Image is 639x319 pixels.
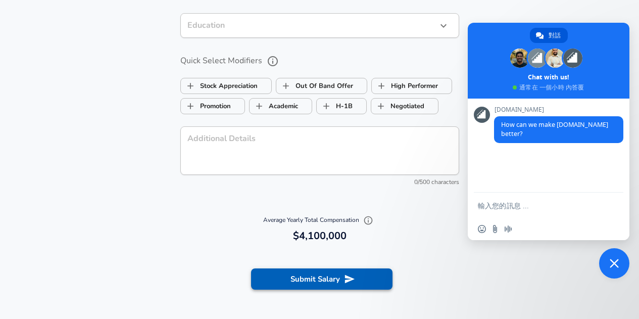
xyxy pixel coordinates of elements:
button: NegotiatedNegotiated [371,98,438,114]
button: help [264,53,281,70]
div: 關閉聊天 [599,248,629,279]
h6: $4,100,000 [184,228,455,244]
span: Academic [250,97,269,116]
label: Quick Select Modifiers [180,53,459,70]
span: Promotion [181,97,200,116]
span: Out Of Band Offer [276,76,296,96]
span: Average Yearly Total Compensation [263,216,376,224]
textarea: 輸入您的訊息 ... [478,201,597,210]
button: High PerformerHigh Performer [371,78,452,94]
label: Negotiated [371,97,424,116]
label: Promotion [181,97,231,116]
span: 對話 [549,28,561,43]
span: [DOMAIN_NAME] [494,106,623,113]
label: Stock Appreciation [181,76,258,96]
span: How can we make [DOMAIN_NAME] better? [501,120,608,138]
span: High Performer [372,76,391,96]
span: Negotiated [371,97,390,116]
div: 對話 [530,28,568,43]
button: PromotionPromotion [180,98,245,114]
button: AcademicAcademic [249,98,312,114]
div: 0/500 characters [180,177,459,188]
button: Explain Total Compensation [361,213,376,228]
span: 插入表情符號 [478,225,486,233]
button: Stock AppreciationStock Appreciation [180,78,272,94]
button: H-1BH-1B [316,98,367,114]
label: Out Of Band Offer [276,76,353,96]
button: Out Of Band OfferOut Of Band Offer [276,78,367,94]
label: Academic [250,97,298,116]
label: H-1B [317,97,353,116]
span: Stock Appreciation [181,76,200,96]
span: 錄製語音消息 [504,225,512,233]
label: High Performer [372,76,438,96]
button: Submit Salary [251,268,392,290]
span: H-1B [317,97,336,116]
span: 傳送檔案 [491,225,499,233]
